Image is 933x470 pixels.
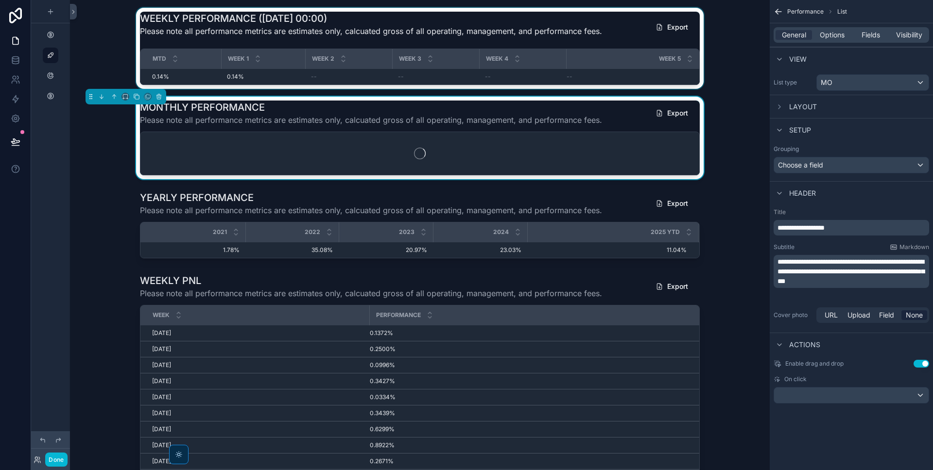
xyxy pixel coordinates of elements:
[862,30,880,40] span: Fields
[493,228,509,236] span: 2024
[153,55,166,63] span: MTD
[820,30,845,40] span: Options
[896,30,922,40] span: Visibility
[774,145,799,153] label: Grouping
[899,243,929,251] span: Markdown
[879,310,894,320] span: Field
[648,104,696,122] button: Export
[140,114,602,126] span: Please note all performance metrics are estimates only, calcuated gross of all operating, managem...
[784,375,807,383] span: On click
[789,188,816,198] span: Header
[45,453,67,467] button: Done
[312,55,334,63] span: Week 2
[213,228,227,236] span: 2021
[140,101,602,114] h1: MONTHLY PERFORMANCE
[659,55,681,63] span: Week 5
[774,157,929,173] button: Choose a field
[789,125,811,135] span: Setup
[774,79,812,86] label: List type
[847,310,870,320] span: Upload
[774,255,929,288] div: scrollable content
[789,54,807,64] span: View
[789,340,820,350] span: Actions
[486,55,508,63] span: Week 4
[825,310,838,320] span: URL
[153,311,170,319] span: Week
[785,360,844,368] span: Enable drag and drop
[376,311,421,319] span: Performance
[890,243,929,251] a: Markdown
[399,55,421,63] span: Week 3
[774,220,929,235] div: scrollable content
[651,228,680,236] span: 2025 YTD
[228,55,249,63] span: Week 1
[816,74,929,91] button: MO
[837,8,847,16] span: List
[906,310,923,320] span: None
[305,228,320,236] span: 2022
[774,243,795,251] label: Subtitle
[778,161,823,169] span: Choose a field
[821,78,832,87] span: MO
[774,208,929,216] label: Title
[787,8,824,16] span: Performance
[789,102,817,112] span: Layout
[782,30,806,40] span: General
[399,228,415,236] span: 2023
[774,311,812,319] label: Cover photo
